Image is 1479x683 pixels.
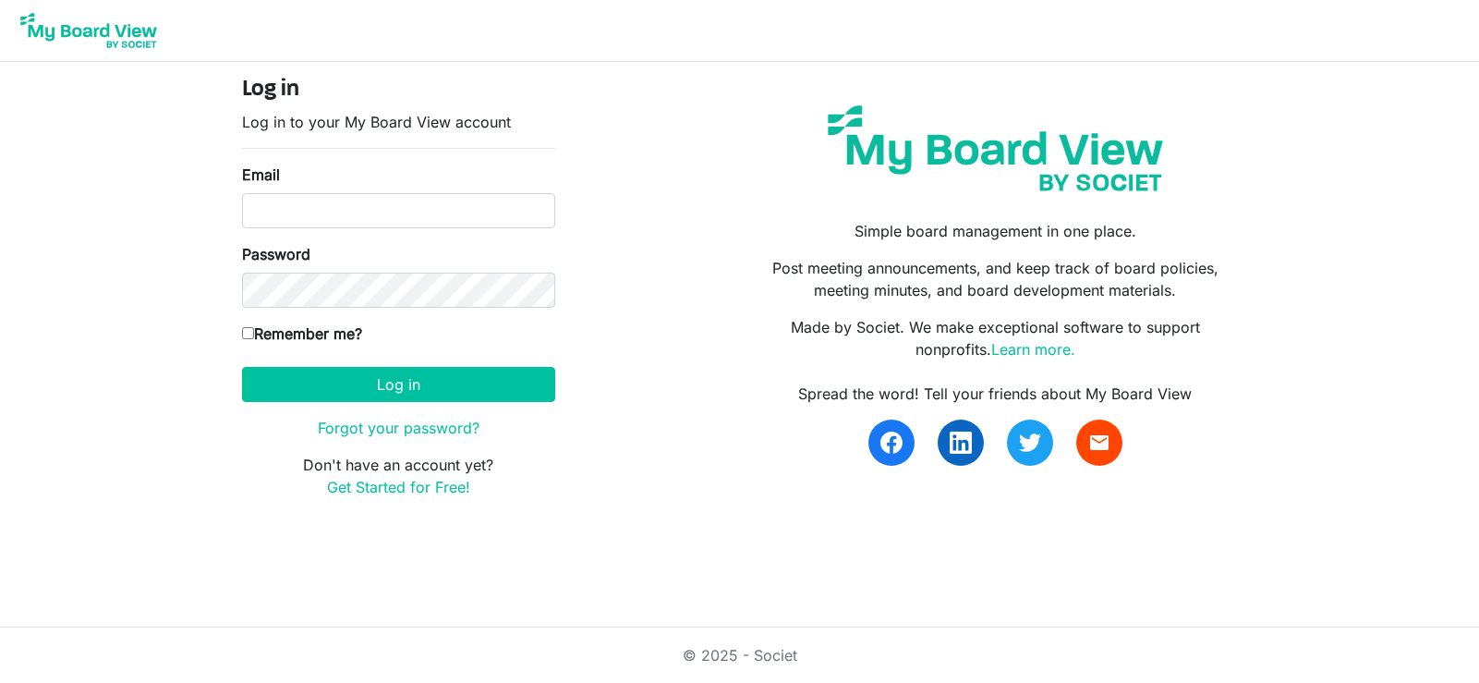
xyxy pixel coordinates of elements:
[683,646,797,665] a: © 2025 - Societ
[950,432,972,454] img: linkedin.svg
[242,367,555,402] button: Log in
[242,164,280,186] label: Email
[753,383,1237,405] div: Spread the word! Tell your friends about My Board View
[1088,432,1110,454] span: email
[242,243,310,265] label: Password
[753,257,1237,301] p: Post meeting announcements, and keep track of board policies, meeting minutes, and board developm...
[1019,432,1041,454] img: twitter.svg
[242,327,254,339] input: Remember me?
[15,7,163,54] img: My Board View Logo
[242,111,555,133] p: Log in to your My Board View account
[1076,420,1122,466] a: email
[242,77,555,104] h4: Log in
[814,91,1177,205] img: my-board-view-societ.svg
[991,340,1075,359] a: Learn more.
[753,316,1237,360] p: Made by Societ. We make exceptional software to support nonprofits.
[880,432,903,454] img: facebook.svg
[318,419,479,437] a: Forgot your password?
[242,454,555,498] p: Don't have an account yet?
[753,220,1237,242] p: Simple board management in one place.
[327,478,470,496] a: Get Started for Free!
[242,323,362,345] label: Remember me?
